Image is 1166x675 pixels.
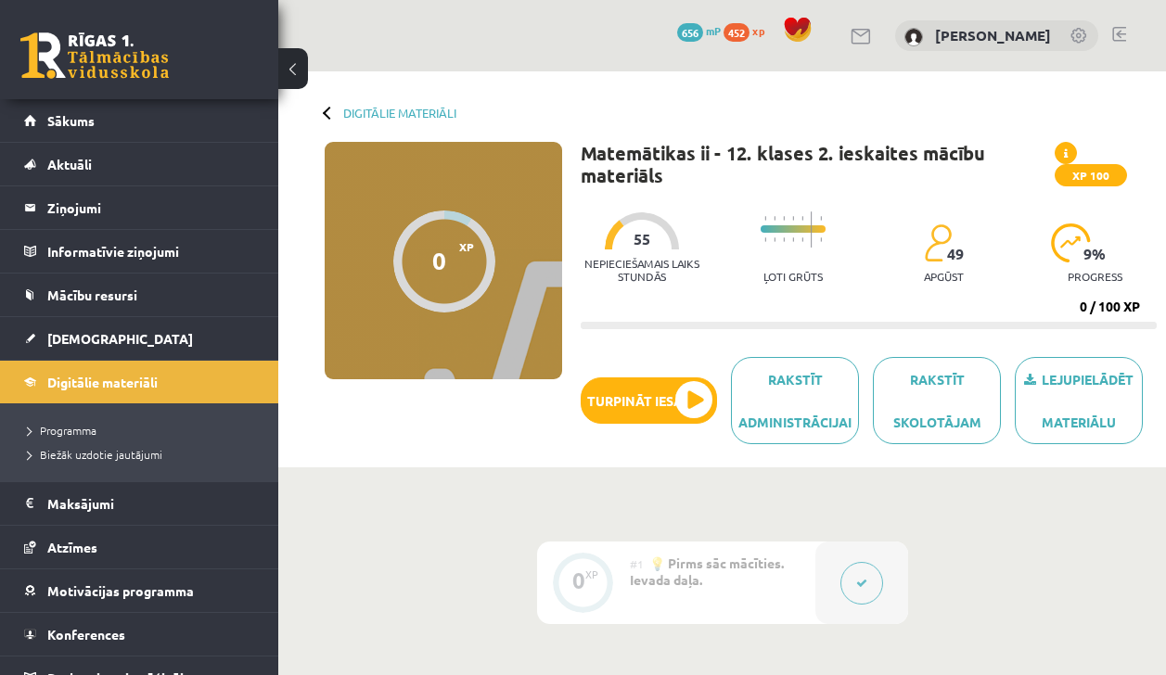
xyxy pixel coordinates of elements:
a: 656 mP [677,23,721,38]
a: [PERSON_NAME] [935,26,1051,45]
a: Informatīvie ziņojumi [24,230,255,273]
img: students-c634bb4e5e11cddfef0936a35e636f08e4e9abd3cc4e673bd6f9a4125e45ecb1.svg [924,223,951,262]
span: 9 % [1083,246,1107,262]
span: Atzīmes [47,539,97,555]
img: icon-short-line-57e1e144782c952c97e751825c79c345078a6d821885a25fce030b3d8c18986b.svg [801,216,803,221]
span: [DEMOGRAPHIC_DATA] [47,330,193,347]
span: 49 [947,246,964,262]
a: Digitālie materiāli [343,106,456,120]
a: Rakstīt skolotājam [873,357,1001,444]
a: Programma [28,422,260,439]
p: progress [1068,270,1122,283]
legend: Maksājumi [47,482,255,525]
a: Konferences [24,613,255,656]
h1: Matemātikas ii - 12. klases 2. ieskaites mācību materiāls [581,142,1055,186]
img: icon-short-line-57e1e144782c952c97e751825c79c345078a6d821885a25fce030b3d8c18986b.svg [820,216,822,221]
span: 656 [677,23,703,42]
a: Biežāk uzdotie jautājumi [28,446,260,463]
span: XP [459,240,474,253]
img: icon-short-line-57e1e144782c952c97e751825c79c345078a6d821885a25fce030b3d8c18986b.svg [792,237,794,242]
img: icon-short-line-57e1e144782c952c97e751825c79c345078a6d821885a25fce030b3d8c18986b.svg [764,216,766,221]
a: 452 xp [724,23,774,38]
span: Motivācijas programma [47,582,194,599]
span: 55 [634,231,650,248]
a: Sākums [24,99,255,142]
span: Konferences [47,626,125,643]
span: #1 [630,556,644,571]
a: [DEMOGRAPHIC_DATA] [24,317,255,360]
img: icon-progress-161ccf0a02000e728c5f80fcf4c31c7af3da0e1684b2b1d7c360e028c24a22f1.svg [1051,223,1091,262]
img: icon-short-line-57e1e144782c952c97e751825c79c345078a6d821885a25fce030b3d8c18986b.svg [801,237,803,242]
p: Nepieciešamais laiks stundās [581,257,704,283]
a: Ziņojumi [24,186,255,229]
img: icon-long-line-d9ea69661e0d244f92f715978eff75569469978d946b2353a9bb055b3ed8787d.svg [811,211,813,248]
a: Aktuāli [24,143,255,185]
a: Atzīmes [24,526,255,568]
img: Tuong Khang Nguyen [904,28,923,46]
img: icon-short-line-57e1e144782c952c97e751825c79c345078a6d821885a25fce030b3d8c18986b.svg [792,216,794,221]
span: Mācību resursi [47,287,137,303]
legend: Informatīvie ziņojumi [47,230,255,273]
a: Maksājumi [24,482,255,525]
span: 💡 Pirms sāc mācīties. Ievada daļa. [630,554,784,588]
span: XP 100 [1055,164,1127,186]
p: apgūst [924,270,964,283]
span: Programma [28,423,96,438]
span: 452 [724,23,750,42]
span: xp [752,23,764,38]
img: icon-short-line-57e1e144782c952c97e751825c79c345078a6d821885a25fce030b3d8c18986b.svg [783,237,785,242]
span: Biežāk uzdotie jautājumi [28,447,162,462]
img: icon-short-line-57e1e144782c952c97e751825c79c345078a6d821885a25fce030b3d8c18986b.svg [774,237,775,242]
a: Digitālie materiāli [24,361,255,403]
a: Mācību resursi [24,274,255,316]
p: Ļoti grūts [763,270,823,283]
span: Aktuāli [47,156,92,172]
div: 0 [572,572,585,589]
div: XP [585,569,598,579]
div: 0 [432,247,446,274]
span: mP [706,23,721,38]
img: icon-short-line-57e1e144782c952c97e751825c79c345078a6d821885a25fce030b3d8c18986b.svg [820,237,822,242]
img: icon-short-line-57e1e144782c952c97e751825c79c345078a6d821885a25fce030b3d8c18986b.svg [764,237,766,242]
a: Lejupielādēt materiālu [1015,357,1143,444]
button: Turpināt iesākto [581,377,717,424]
a: Motivācijas programma [24,569,255,612]
span: Digitālie materiāli [47,374,158,390]
img: icon-short-line-57e1e144782c952c97e751825c79c345078a6d821885a25fce030b3d8c18986b.svg [774,216,775,221]
span: Sākums [47,112,95,129]
a: Rīgas 1. Tālmācības vidusskola [20,32,169,79]
img: icon-short-line-57e1e144782c952c97e751825c79c345078a6d821885a25fce030b3d8c18986b.svg [783,216,785,221]
a: Rakstīt administrācijai [731,357,859,444]
legend: Ziņojumi [47,186,255,229]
